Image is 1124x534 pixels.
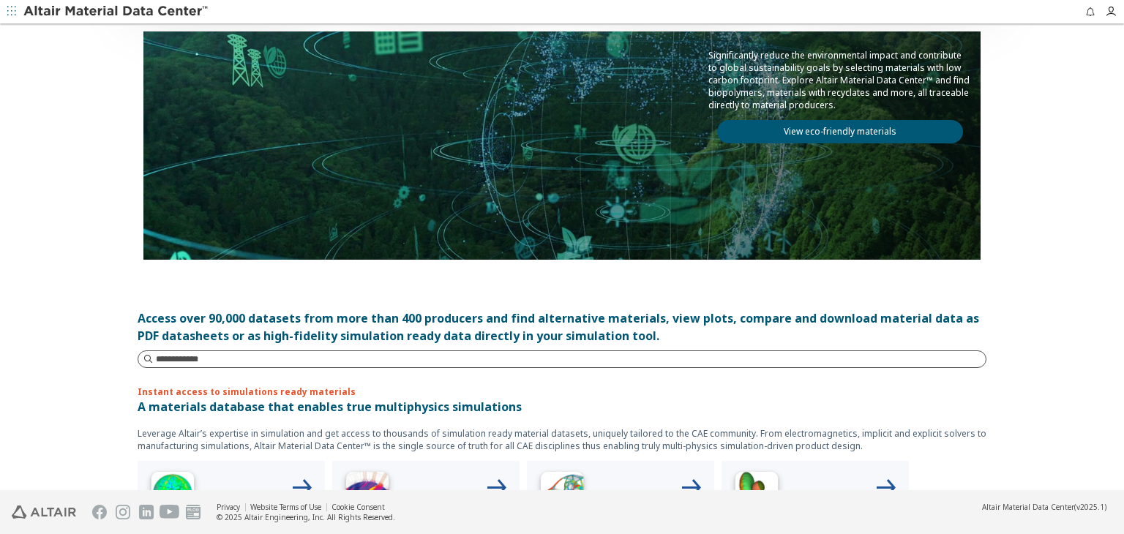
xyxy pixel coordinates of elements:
[143,467,202,525] img: High Frequency Icon
[12,505,76,519] img: Altair Engineering
[23,4,210,19] img: Altair Material Data Center
[708,49,972,111] p: Significantly reduce the environmental impact and contribute to global sustainability goals by se...
[982,502,1106,512] div: (v2025.1)
[727,467,786,525] img: Crash Analyses Icon
[138,427,986,452] p: Leverage Altair’s expertise in simulation and get access to thousands of simulation ready materia...
[217,512,395,522] div: © 2025 Altair Engineering, Inc. All Rights Reserved.
[138,386,986,398] p: Instant access to simulations ready materials
[217,502,240,512] a: Privacy
[138,398,986,415] p: A materials database that enables true multiphysics simulations
[717,120,963,143] a: View eco-friendly materials
[331,502,385,512] a: Cookie Consent
[533,467,591,525] img: Structural Analyses Icon
[138,309,986,345] div: Access over 90,000 datasets from more than 400 producers and find alternative materials, view plo...
[250,502,321,512] a: Website Terms of Use
[338,467,397,525] img: Low Frequency Icon
[982,502,1074,512] span: Altair Material Data Center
